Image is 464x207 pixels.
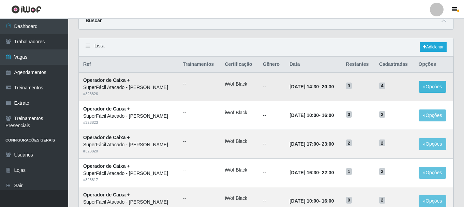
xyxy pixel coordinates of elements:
a: Adicionar [420,42,447,52]
div: # 323817 [83,177,175,183]
strong: Buscar [86,18,102,23]
strong: - [289,141,334,147]
div: SuperFácil Atacado - [PERSON_NAME] [83,198,175,206]
span: 2 [379,168,385,175]
ul: -- [183,80,216,88]
ul: -- [183,138,216,145]
time: [DATE] 10:00 [289,113,319,118]
strong: Operador de Caixa + [83,163,130,169]
div: SuperFácil Atacado - [PERSON_NAME] [83,84,175,91]
th: Gênero [259,57,285,73]
div: # 323823 [83,120,175,125]
li: iWof Black [225,109,255,116]
button: Opções [419,109,447,121]
strong: Operador de Caixa + [83,192,130,197]
div: SuperFácil Atacado - [PERSON_NAME] [83,170,175,177]
li: iWof Black [225,195,255,202]
span: 2 [346,139,352,146]
strong: Operador de Caixa + [83,77,130,83]
time: 16:00 [322,198,334,204]
button: Opções [419,81,447,93]
img: CoreUI Logo [11,5,42,14]
strong: Operador de Caixa + [83,135,130,140]
div: # 323820 [83,148,175,154]
button: Opções [419,167,447,179]
time: [DATE] 10:00 [289,198,319,204]
time: 16:00 [322,113,334,118]
strong: - [289,84,334,89]
strong: Operador de Caixa + [83,106,130,112]
span: 0 [346,111,352,118]
th: Ref [79,57,179,73]
time: 20:30 [322,84,334,89]
span: 2 [379,139,385,146]
th: Trainamentos [179,57,221,73]
span: 0 [346,197,352,204]
ul: -- [183,166,216,174]
th: Opções [415,57,453,73]
time: 22:30 [322,170,334,175]
span: 2 [379,197,385,204]
span: 3 [346,83,352,89]
strong: - [289,198,334,204]
time: [DATE] 17:00 [289,141,319,147]
th: Certificação [221,57,259,73]
li: iWof Black [225,166,255,174]
td: -- [259,101,285,130]
div: Lista [79,38,453,56]
strong: - [289,113,334,118]
div: SuperFácil Atacado - [PERSON_NAME] [83,113,175,120]
time: 23:00 [322,141,334,147]
span: 2 [379,111,385,118]
span: 4 [379,83,385,89]
li: iWof Black [225,80,255,88]
td: -- [259,158,285,187]
th: Restantes [342,57,375,73]
ul: -- [183,195,216,202]
td: -- [259,130,285,158]
th: Data [285,57,342,73]
div: # 323826 [83,91,175,97]
strong: - [289,170,334,175]
td: -- [259,72,285,101]
button: Opções [419,195,447,207]
time: [DATE] 16:30 [289,170,319,175]
th: Cadastradas [375,57,415,73]
time: [DATE] 14:30 [289,84,319,89]
span: 1 [346,168,352,175]
ul: -- [183,109,216,116]
li: iWof Black [225,138,255,145]
div: SuperFácil Atacado - [PERSON_NAME] [83,141,175,148]
button: Opções [419,138,447,150]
